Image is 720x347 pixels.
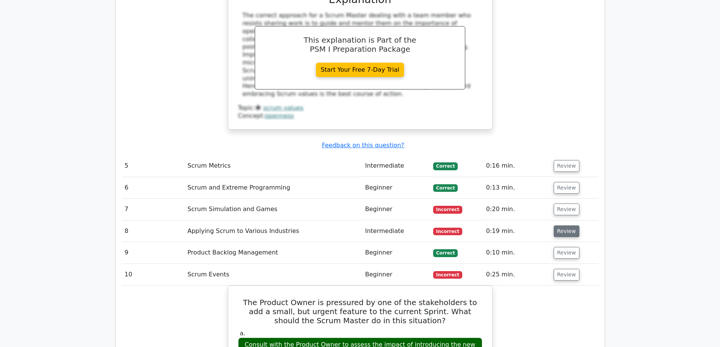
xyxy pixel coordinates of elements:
[265,112,294,119] a: openness
[554,225,579,237] button: Review
[554,160,579,172] button: Review
[122,242,185,264] td: 9
[238,112,482,120] div: Concept:
[362,264,430,285] td: Beginner
[184,177,362,199] td: Scrum and Extreme Programming
[184,264,362,285] td: Scrum Events
[362,199,430,220] td: Beginner
[554,247,579,259] button: Review
[243,12,478,98] div: The correct approach for a Scrum Master dealing with a team member who resists sharing work is to...
[122,264,185,285] td: 10
[554,269,579,281] button: Review
[433,228,462,235] span: Incorrect
[238,104,482,112] div: Topic:
[237,298,483,325] h5: The Product Owner is pressured by one of the stakeholders to add a small, but urgent feature to t...
[483,264,551,285] td: 0:25 min.
[184,242,362,264] td: Product Backlog Management
[483,177,551,199] td: 0:13 min.
[184,199,362,220] td: Scrum Simulation and Games
[362,242,430,264] td: Beginner
[122,221,185,242] td: 8
[483,199,551,220] td: 0:20 min.
[362,177,430,199] td: Beginner
[433,206,462,213] span: Incorrect
[362,221,430,242] td: Intermediate
[433,162,458,170] span: Correct
[483,155,551,177] td: 0:16 min.
[554,204,579,215] button: Review
[362,155,430,177] td: Intermediate
[184,155,362,177] td: Scrum Metrics
[433,271,462,279] span: Incorrect
[316,63,404,77] a: Start Your Free 7-Day Trial
[322,142,404,149] a: Feedback on this question?
[433,184,458,192] span: Correct
[263,104,303,111] a: scrum values
[184,221,362,242] td: Applying Scrum to Various Industries
[554,182,579,194] button: Review
[483,221,551,242] td: 0:19 min.
[433,249,458,257] span: Correct
[122,177,185,199] td: 6
[122,155,185,177] td: 5
[122,199,185,220] td: 7
[240,330,246,337] span: a.
[483,242,551,264] td: 0:10 min.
